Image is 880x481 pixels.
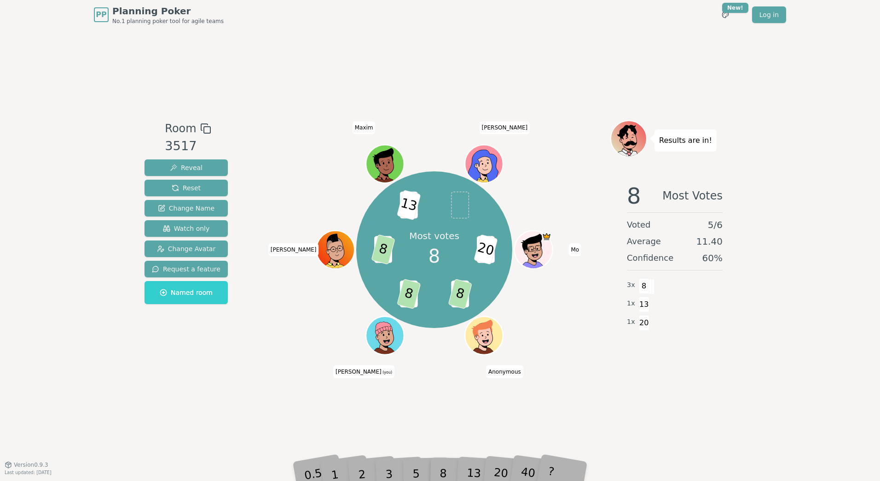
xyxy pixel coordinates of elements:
[409,229,459,242] p: Most votes
[353,121,376,134] span: Click to change your name
[145,200,228,217] button: Change Name
[659,134,712,147] p: Results are in!
[382,370,393,375] span: (you)
[94,5,224,25] a: PPPlanning PokerNo.1 planning poker tool for agile teams
[145,159,228,176] button: Reveal
[14,461,48,469] span: Version 0.9.3
[448,279,472,309] span: 8
[165,120,196,137] span: Room
[172,183,201,193] span: Reset
[474,235,498,265] span: 20
[717,6,734,23] button: New!
[112,5,224,18] span: Planning Poker
[371,235,395,265] span: 8
[639,278,649,294] span: 8
[158,204,214,213] span: Change Name
[163,224,210,233] span: Watch only
[696,235,723,248] span: 11.40
[568,243,581,256] span: Click to change your name
[112,18,224,25] span: No.1 planning poker tool for agile teams
[627,317,635,327] span: 1 x
[145,261,228,277] button: Request a feature
[627,299,635,309] span: 1 x
[160,288,213,297] span: Named room
[627,235,661,248] span: Average
[486,365,523,378] span: Click to change your name
[702,252,723,264] span: 60 %
[145,240,228,257] button: Change Avatar
[428,242,440,270] span: 8
[268,243,319,256] span: Click to change your name
[639,315,649,331] span: 20
[165,137,211,156] div: 3517
[157,244,216,253] span: Change Avatar
[96,9,106,20] span: PP
[145,281,228,304] button: Named room
[639,297,649,312] span: 13
[627,218,651,231] span: Voted
[170,163,203,172] span: Reveal
[627,252,673,264] span: Confidence
[542,232,551,241] span: Mo is the host
[708,218,723,231] span: 5 / 6
[367,317,403,353] button: Click to change your avatar
[396,190,421,220] span: 13
[333,365,394,378] span: Click to change your name
[627,185,641,207] span: 8
[5,470,52,475] span: Last updated: [DATE]
[752,6,786,23] a: Log in
[722,3,748,13] div: New!
[627,280,635,290] span: 3 x
[152,264,220,274] span: Request a feature
[480,121,530,134] span: Click to change your name
[145,220,228,237] button: Watch only
[662,185,723,207] span: Most Votes
[5,461,48,469] button: Version0.9.3
[145,180,228,196] button: Reset
[396,279,421,309] span: 8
